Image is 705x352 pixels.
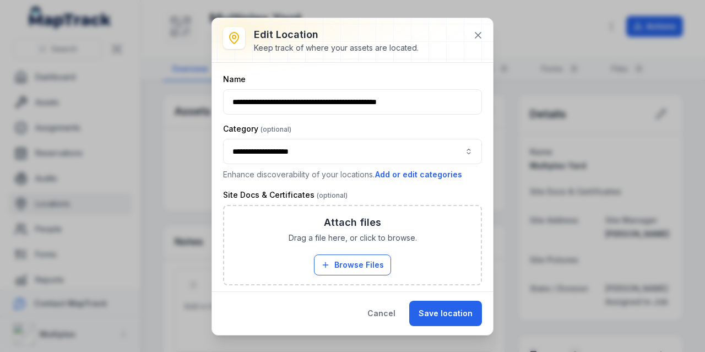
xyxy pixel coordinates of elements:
span: Drag a file here, or click to browse. [289,232,417,243]
div: Keep track of where your assets are located. [254,42,419,53]
h3: Attach files [324,215,381,230]
label: Category [223,123,291,134]
button: Cancel [358,301,405,326]
label: Name [223,74,246,85]
button: Add or edit categories [375,169,463,181]
button: Save location [409,301,482,326]
p: Enhance discoverability of your locations. [223,169,482,181]
h3: Edit location [254,27,419,42]
label: Site Docs & Certificates [223,189,348,201]
button: Browse Files [314,254,391,275]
